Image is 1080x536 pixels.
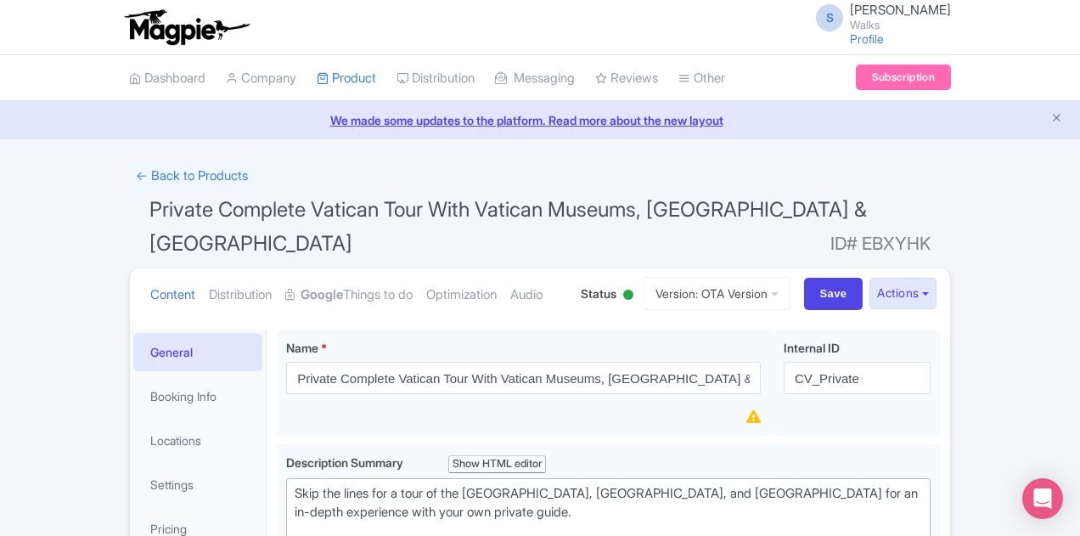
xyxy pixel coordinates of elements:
a: S [PERSON_NAME] Walks [806,3,951,31]
a: Booking Info [133,377,262,415]
div: Open Intercom Messenger [1022,478,1063,519]
a: General [133,333,262,371]
img: logo-ab69f6fb50320c5b225c76a69d11143b.png [121,8,252,46]
a: Version: OTA Version [644,277,790,310]
a: We made some updates to the platform. Read more about the new layout [10,111,1070,129]
a: GoogleThings to do [285,268,413,322]
button: Close announcement [1050,110,1063,129]
a: Company [226,55,296,102]
a: Optimization [426,268,497,322]
a: Messaging [495,55,575,102]
a: Distribution [397,55,475,102]
a: Profile [850,31,884,46]
button: Actions [869,278,937,309]
span: ID# EBXYHK [830,227,931,261]
span: Private Complete Vatican Tour With Vatican Museums, [GEOGRAPHIC_DATA] & [GEOGRAPHIC_DATA] [149,197,867,256]
a: Product [317,55,376,102]
span: Internal ID [784,341,840,355]
a: Content [150,268,195,322]
span: [PERSON_NAME] [850,2,951,18]
a: Locations [133,421,262,460]
a: Distribution [209,268,272,322]
strong: Google [301,285,343,305]
small: Walks [850,20,951,31]
a: Settings [133,465,262,504]
span: Name [286,341,318,355]
input: Save [804,278,863,310]
div: Show HTML editor [448,455,546,473]
span: S [816,4,843,31]
a: Reviews [595,55,658,102]
a: Subscription [856,65,951,90]
span: Description Summary [286,455,406,470]
a: Dashboard [129,55,205,102]
span: Status [581,285,616,302]
div: Active [620,283,637,309]
a: ← Back to Products [129,160,255,193]
a: Other [678,55,725,102]
a: Audio [510,268,543,322]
